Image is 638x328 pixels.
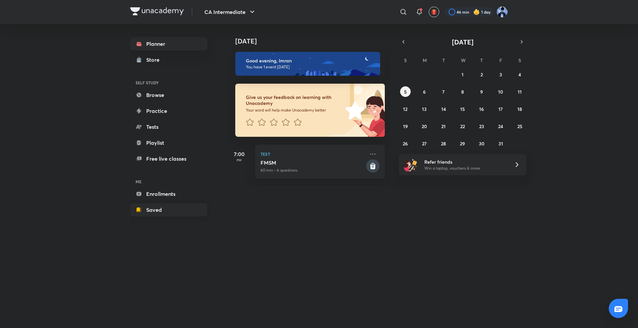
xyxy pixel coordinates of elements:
[246,64,374,70] p: You have 1 event [DATE]
[441,106,446,112] abbr: October 14, 2025
[261,150,365,158] p: Test
[473,9,480,15] img: streak
[261,167,365,173] p: 60 min • 6 questions
[431,9,437,15] img: avatar
[424,165,506,171] p: Win a laptop, vouchers & more
[429,7,439,17] button: avatar
[400,138,411,149] button: October 26, 2025
[246,108,343,113] p: Your word will help make Unacademy better
[498,140,503,147] abbr: October 31, 2025
[422,123,427,129] abbr: October 20, 2025
[246,58,374,64] h6: Good evening, Imran
[498,123,503,129] abbr: October 24, 2025
[438,138,449,149] button: October 28, 2025
[408,37,517,46] button: [DATE]
[461,89,464,95] abbr: October 8, 2025
[499,71,502,78] abbr: October 3, 2025
[419,86,430,97] button: October 6, 2025
[514,86,525,97] button: October 11, 2025
[462,71,464,78] abbr: October 1, 2025
[480,71,483,78] abbr: October 2, 2025
[400,104,411,114] button: October 12, 2025
[460,106,465,112] abbr: October 15, 2025
[246,94,343,106] h6: Give us your feedback on learning with Unacademy
[130,187,207,201] a: Enrollments
[438,104,449,114] button: October 14, 2025
[130,104,207,118] a: Practice
[460,123,465,129] abbr: October 22, 2025
[419,121,430,131] button: October 20, 2025
[457,138,468,149] button: October 29, 2025
[200,5,260,19] button: CA Intermediate
[461,57,466,63] abbr: Wednesday
[498,89,503,95] abbr: October 10, 2025
[130,7,184,17] a: Company Logo
[514,69,525,80] button: October 4, 2025
[495,138,506,149] button: October 31, 2025
[403,140,408,147] abbr: October 26, 2025
[495,121,506,131] button: October 24, 2025
[438,86,449,97] button: October 7, 2025
[452,38,474,46] span: [DATE]
[480,57,483,63] abbr: Thursday
[518,57,521,63] abbr: Saturday
[480,89,483,95] abbr: October 9, 2025
[226,150,253,158] h5: 7:00
[495,86,506,97] button: October 10, 2025
[457,86,468,97] button: October 8, 2025
[400,121,411,131] button: October 19, 2025
[479,123,484,129] abbr: October 23, 2025
[423,89,426,95] abbr: October 6, 2025
[499,57,502,63] abbr: Friday
[460,140,465,147] abbr: October 29, 2025
[495,104,506,114] button: October 17, 2025
[479,140,484,147] abbr: October 30, 2025
[517,123,522,129] abbr: October 25, 2025
[438,121,449,131] button: October 21, 2025
[130,7,184,15] img: Company Logo
[514,104,525,114] button: October 18, 2025
[476,69,487,80] button: October 2, 2025
[422,106,427,112] abbr: October 13, 2025
[442,89,445,95] abbr: October 7, 2025
[422,140,427,147] abbr: October 27, 2025
[130,77,207,88] h6: SELF STUDY
[457,121,468,131] button: October 22, 2025
[226,158,253,162] p: PM
[457,104,468,114] button: October 15, 2025
[130,53,207,66] a: Store
[441,123,446,129] abbr: October 21, 2025
[261,159,365,166] h5: FMSM
[419,104,430,114] button: October 13, 2025
[496,6,508,18] img: Imran Hingora
[457,69,468,80] button: October 1, 2025
[404,158,417,171] img: referral
[323,84,385,137] img: feedback_image
[419,138,430,149] button: October 27, 2025
[424,158,506,165] h6: Refer friends
[130,120,207,133] a: Tests
[495,69,506,80] button: October 3, 2025
[476,138,487,149] button: October 30, 2025
[130,203,207,216] a: Saved
[404,89,407,95] abbr: October 5, 2025
[518,89,522,95] abbr: October 11, 2025
[400,86,411,97] button: October 5, 2025
[476,86,487,97] button: October 9, 2025
[403,106,407,112] abbr: October 12, 2025
[403,123,408,129] abbr: October 19, 2025
[130,88,207,102] a: Browse
[130,176,207,187] h6: ME
[130,136,207,149] a: Playlist
[423,57,427,63] abbr: Monday
[498,106,503,112] abbr: October 17, 2025
[442,57,445,63] abbr: Tuesday
[479,106,484,112] abbr: October 16, 2025
[235,52,380,76] img: evening
[235,37,391,45] h4: [DATE]
[476,104,487,114] button: October 16, 2025
[404,57,407,63] abbr: Sunday
[441,140,446,147] abbr: October 28, 2025
[130,37,207,50] a: Planner
[146,56,163,64] div: Store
